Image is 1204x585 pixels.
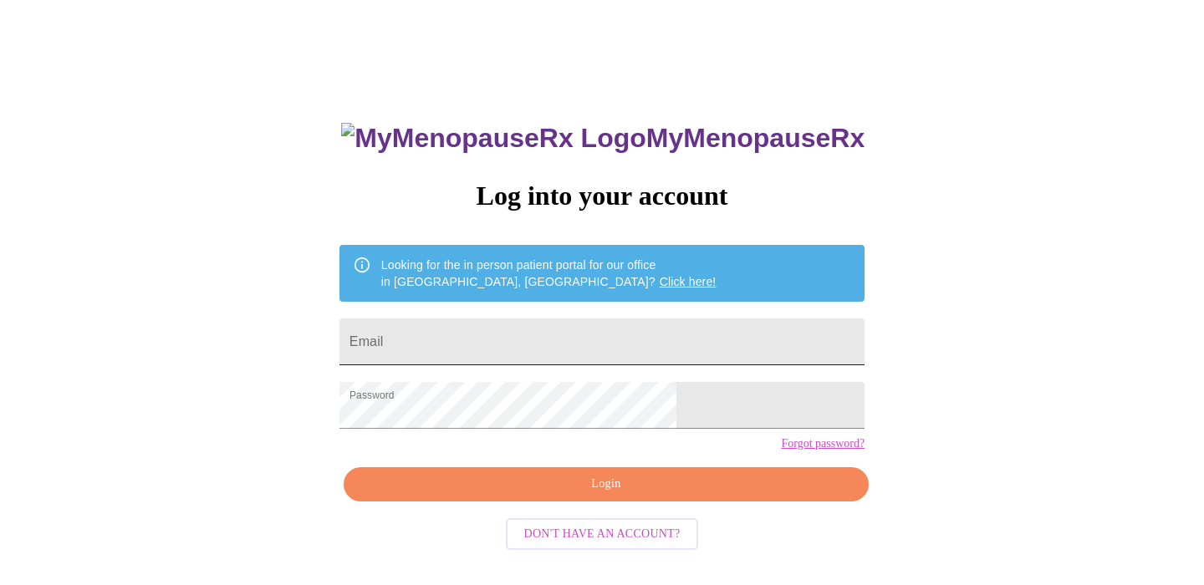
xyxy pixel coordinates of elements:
[781,437,865,450] a: Forgot password?
[344,467,869,501] button: Login
[339,181,865,211] h3: Log into your account
[502,525,703,539] a: Don't have an account?
[524,524,681,545] span: Don't have an account?
[341,123,865,154] h3: MyMenopauseRx
[660,275,717,288] a: Click here!
[363,474,849,495] span: Login
[381,250,717,297] div: Looking for the in person patient portal for our office in [GEOGRAPHIC_DATA], [GEOGRAPHIC_DATA]?
[341,123,645,154] img: MyMenopauseRx Logo
[506,518,699,551] button: Don't have an account?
